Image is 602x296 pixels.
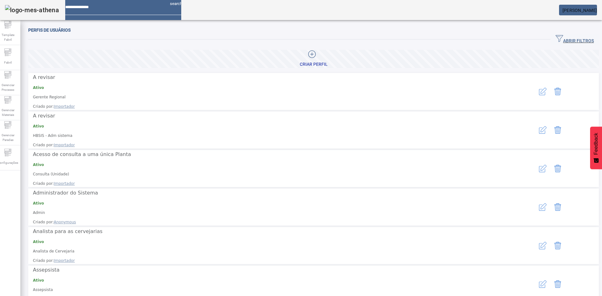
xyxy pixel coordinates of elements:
span: Importador [54,143,75,147]
span: Feedback [593,133,599,155]
p: Assepsista [33,287,503,293]
span: Anonymous [54,220,76,224]
span: Analista para as cervejarias [33,228,103,234]
strong: Ativo [33,86,44,90]
span: A revisar [33,113,55,119]
span: A revisar [33,74,55,80]
span: Criado por: [33,258,503,263]
button: Delete [550,238,565,253]
span: Importador [54,181,75,186]
span: Criado por: [33,142,503,148]
span: Assepsista [33,267,60,273]
p: Analista de Cervejaria [33,248,503,254]
span: Importador [54,104,75,109]
span: Criado por: [33,219,503,225]
span: Perfis de usuários [28,28,71,33]
span: Importador [54,258,75,263]
button: Delete [550,122,565,138]
span: ABRIR FILTROS [556,35,594,44]
p: Admin [33,210,503,216]
button: Delete [550,161,565,176]
strong: Ativo [33,124,44,128]
strong: Ativo [33,240,44,244]
button: ABRIR FILTROS [551,34,599,45]
img: logo-mes-athena [5,5,59,15]
span: Acesso de consulta a uma única Planta [33,151,131,157]
strong: Ativo [33,278,44,283]
button: Delete [550,200,565,215]
strong: Ativo [33,201,44,205]
button: Criar Perfil [28,50,599,68]
span: Fabril [2,58,13,67]
span: Criado por: [33,181,503,186]
span: Administrador do Sistema [33,190,98,196]
p: Consulta (Unidade) [33,171,503,177]
strong: Ativo [33,163,44,167]
button: Delete [550,277,565,292]
span: [PERSON_NAME] [562,8,597,13]
span: Criado por: [33,104,503,109]
button: Feedback - Mostrar pesquisa [590,127,602,169]
button: Delete [550,84,565,99]
p: Gerente Regional [33,94,503,100]
p: HBSIS - Adm sistema [33,133,503,138]
div: Criar Perfil [300,61,328,68]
